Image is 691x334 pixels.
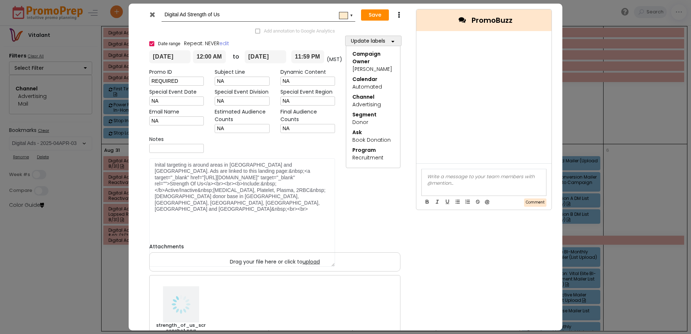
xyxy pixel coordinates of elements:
[352,65,394,73] div: [PERSON_NAME]
[352,50,394,65] div: Campaign Owner
[352,93,394,101] div: Channel
[215,108,269,123] label: Estimated Audience Counts
[352,154,394,162] div: Recruitment
[149,244,400,250] h6: Attachments
[215,88,269,96] label: Special Event Division
[352,119,394,126] div: Donor
[291,50,324,63] input: End time
[352,129,394,136] div: Ask
[352,76,394,83] div: Calendar
[352,83,394,91] div: Automated
[524,198,546,207] button: Comment
[352,136,394,144] div: Book Donation
[352,146,394,154] div: Program
[280,108,335,123] label: Final Audience Counts
[215,68,245,76] label: Subject Line
[163,286,199,322] img: filename
[472,15,512,26] span: PromoBuzz
[193,50,226,63] input: Start time
[302,258,320,265] span: upload
[352,111,394,119] div: Segment
[245,50,286,63] input: To date
[158,40,180,47] span: Date range
[226,52,242,61] div: to
[150,253,400,271] label: Drag your file here or click to
[149,88,197,96] label: Special Event Date
[155,322,207,334] h6: strength_of_us_screenshot.png
[184,40,229,47] span: Repeat: NEVER
[280,88,332,96] label: Special Event Region
[149,50,190,63] input: From date
[149,68,172,76] label: Promo ID
[280,68,326,76] label: Dynamic Content
[324,56,340,63] div: (MST)
[219,40,229,47] a: edit
[149,136,164,143] label: Notes
[345,35,402,46] button: Update labels
[149,108,179,116] label: Email Name
[352,101,394,108] div: Advertising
